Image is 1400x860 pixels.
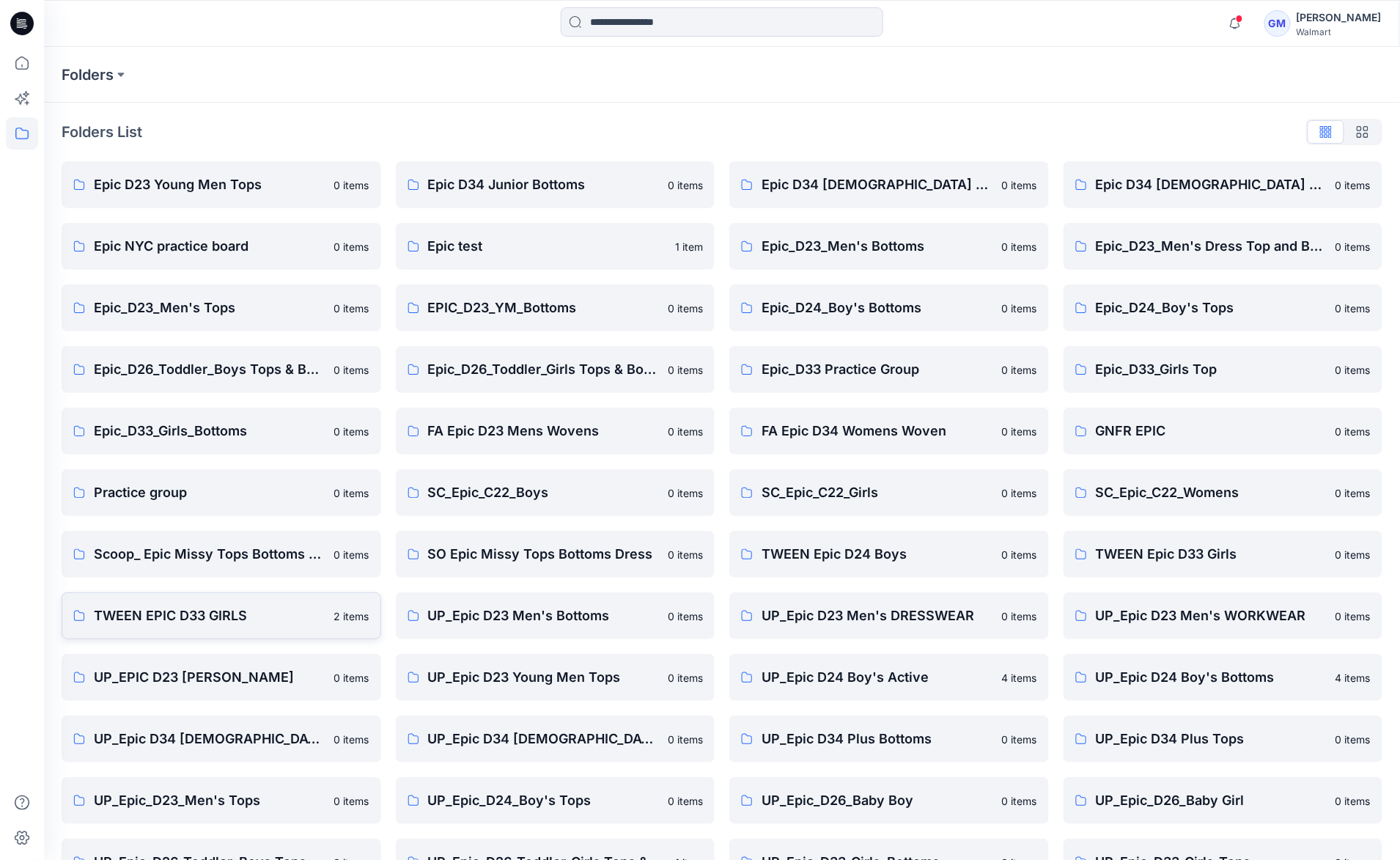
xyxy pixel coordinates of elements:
[1335,485,1371,501] p: 0 items
[94,298,325,318] p: Epic_D23_Men's Tops
[428,729,660,749] p: UP_Epic D34 [DEMOGRAPHIC_DATA] Top
[1002,670,1037,686] p: 4 items
[1064,346,1383,393] a: Epic_D33_Girls Top0 items
[1335,177,1371,193] p: 0 items
[428,790,660,811] p: UP_Epic_D24_Boy's Tops
[62,65,114,85] a: Folders
[1096,359,1327,380] p: Epic_D33_Girls Top
[1096,421,1327,441] p: GNFR EPIC
[94,482,325,503] p: Practice group
[1064,592,1383,639] a: UP_Epic D23 Men's WORKWEAR0 items
[396,716,715,762] a: UP_Epic D34 [DEMOGRAPHIC_DATA] Top0 items
[428,359,660,380] p: Epic_D26_Toddler_Girls Tops & Bottoms
[1064,531,1383,578] a: TWEEN Epic D33 Girls0 items
[62,284,381,331] a: Epic_D23_Men's Tops0 items
[62,531,381,578] a: Scoop_ Epic Missy Tops Bottoms Dress0 items
[396,469,715,516] a: SC_Epic_C22_Boys0 items
[1335,670,1371,686] p: 4 items
[94,790,325,811] p: UP_Epic_D23_Men's Tops
[428,544,660,565] p: SO Epic Missy Tops Bottoms Dress
[62,592,381,639] a: TWEEN EPIC D33 GIRLS2 items
[668,670,703,686] p: 0 items
[334,177,369,193] p: 0 items
[334,301,369,316] p: 0 items
[62,346,381,393] a: Epic_D26_Toddler_Boys Tops & Bottoms0 items
[62,716,381,762] a: UP_Epic D34 [DEMOGRAPHIC_DATA] Bottoms0 items
[729,408,1049,455] a: FA Epic D34 Womens Woven0 items
[334,485,369,501] p: 0 items
[428,174,660,195] p: Epic D34 Junior Bottoms
[62,654,381,701] a: UP_EPIC D23 [PERSON_NAME]0 items
[1002,732,1037,747] p: 0 items
[1335,609,1371,624] p: 0 items
[62,223,381,270] a: Epic NYC practice board0 items
[1264,10,1291,37] div: GM
[334,609,369,624] p: 2 items
[1002,177,1037,193] p: 0 items
[1064,161,1383,208] a: Epic D34 [DEMOGRAPHIC_DATA] Tops0 items
[762,174,993,195] p: Epic D34 [DEMOGRAPHIC_DATA] Bottoms
[668,609,703,624] p: 0 items
[334,239,369,254] p: 0 items
[334,424,369,439] p: 0 items
[729,284,1049,331] a: Epic_D24_Boy's Bottoms0 items
[334,732,369,747] p: 0 items
[1064,777,1383,824] a: UP_Epic_D26_Baby Girl0 items
[1064,223,1383,270] a: Epic_D23_Men's Dress Top and Bottoms0 items
[729,223,1049,270] a: Epic_D23_Men's Bottoms0 items
[1096,667,1327,688] p: UP_Epic D24 Boy's Bottoms
[1002,424,1037,439] p: 0 items
[334,362,369,378] p: 0 items
[1096,298,1327,318] p: Epic_D24_Boy's Tops
[668,362,703,378] p: 0 items
[1002,239,1037,254] p: 0 items
[428,421,660,441] p: FA Epic D23 Mens Wovens
[396,531,715,578] a: SO Epic Missy Tops Bottoms Dress0 items
[94,236,325,257] p: Epic NYC practice board
[675,239,703,254] p: 1 item
[396,777,715,824] a: UP_Epic_D24_Boy's Tops0 items
[1064,408,1383,455] a: GNFR EPIC0 items
[1096,606,1327,626] p: UP_Epic D23 Men's WORKWEAR
[668,485,703,501] p: 0 items
[428,606,660,626] p: UP_Epic D23 Men's Bottoms
[1002,547,1037,562] p: 0 items
[762,298,993,318] p: Epic_D24_Boy's Bottoms
[94,729,325,749] p: UP_Epic D34 [DEMOGRAPHIC_DATA] Bottoms
[729,346,1049,393] a: Epic_D33 Practice Group0 items
[334,547,369,562] p: 0 items
[762,236,993,257] p: Epic_D23_Men's Bottoms
[428,667,660,688] p: UP_Epic D23 Young Men Tops
[668,732,703,747] p: 0 items
[1096,174,1327,195] p: Epic D34 [DEMOGRAPHIC_DATA] Tops
[762,790,993,811] p: UP_Epic_D26_Baby Boy
[1002,793,1037,809] p: 0 items
[1064,284,1383,331] a: Epic_D24_Boy's Tops0 items
[762,667,993,688] p: UP_Epic D24 Boy's Active
[1064,654,1383,701] a: UP_Epic D24 Boy's Bottoms4 items
[668,424,703,439] p: 0 items
[1096,236,1327,257] p: Epic_D23_Men's Dress Top and Bottoms
[762,359,993,380] p: Epic_D33 Practice Group
[62,121,142,143] p: Folders List
[762,421,993,441] p: FA Epic D34 Womens Woven
[94,544,325,565] p: Scoop_ Epic Missy Tops Bottoms Dress
[396,284,715,331] a: EPIC_D23_YM_Bottoms0 items
[396,223,715,270] a: Epic test1 item
[729,469,1049,516] a: SC_Epic_C22_Girls0 items
[729,777,1049,824] a: UP_Epic_D26_Baby Boy0 items
[1064,469,1383,516] a: SC_Epic_C22_Womens0 items
[668,177,703,193] p: 0 items
[94,174,325,195] p: Epic D23 Young Men Tops
[1064,716,1383,762] a: UP_Epic D34 Plus Tops0 items
[762,544,993,565] p: TWEEN Epic D24 Boys
[729,592,1049,639] a: UP_Epic D23 Men's DRESSWEAR0 items
[762,729,993,749] p: UP_Epic D34 Plus Bottoms
[62,161,381,208] a: Epic D23 Young Men Tops0 items
[668,301,703,316] p: 0 items
[62,777,381,824] a: UP_Epic_D23_Men's Tops0 items
[396,161,715,208] a: Epic D34 Junior Bottoms0 items
[1002,485,1037,501] p: 0 items
[1335,239,1371,254] p: 0 items
[428,482,660,503] p: SC_Epic_C22_Boys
